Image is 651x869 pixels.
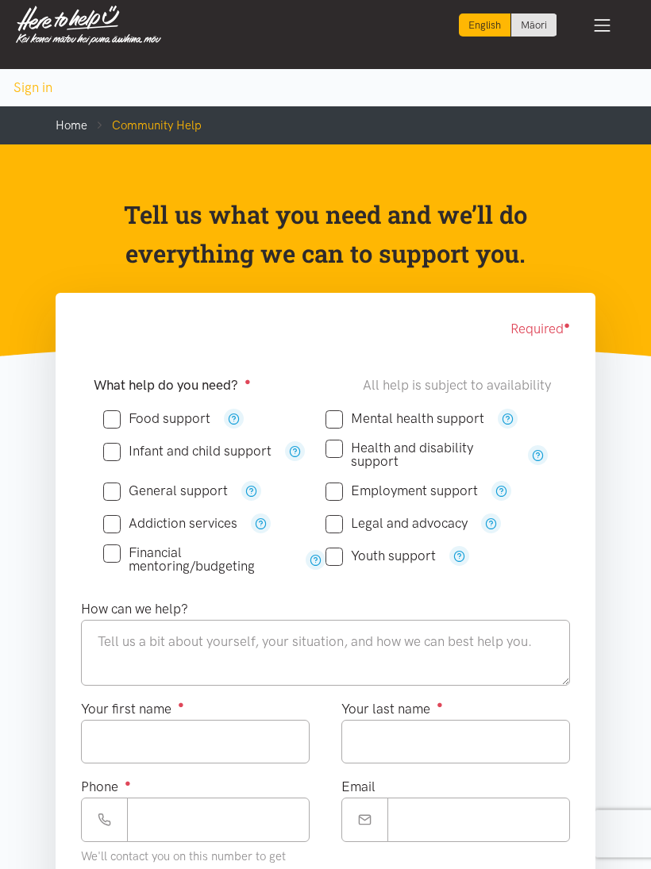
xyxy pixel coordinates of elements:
[459,14,557,37] div: Language toggle
[127,798,310,842] input: Phone number
[81,599,188,621] label: How can we help?
[245,376,251,388] sup: ●
[363,375,557,397] div: All help is subject to availability
[325,413,484,426] label: Mental health support
[103,517,237,531] label: Addiction services
[16,6,161,46] img: Home
[116,196,535,275] p: Tell us what you need and we’ll do everything we can to support you.
[437,699,443,711] sup: ●
[103,413,210,426] label: Food support
[81,319,570,340] div: Required
[125,778,131,790] sup: ●
[459,14,511,37] div: Current language
[103,445,272,459] label: Infant and child support
[178,699,184,711] sup: ●
[103,547,292,574] label: Financial mentoring/budgeting
[81,777,131,798] label: Phone
[325,550,436,563] label: Youth support
[103,485,228,498] label: General support
[81,699,184,721] label: Your first name
[341,699,443,721] label: Your last name
[56,119,87,133] a: Home
[511,14,557,37] a: Switch to Te Reo Māori
[87,117,202,136] li: Community Help
[325,517,468,531] label: Legal and advocacy
[387,798,570,842] input: Email
[341,777,376,798] label: Email
[94,375,251,397] label: What help do you need?
[564,320,570,332] sup: ●
[325,485,478,498] label: Employment support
